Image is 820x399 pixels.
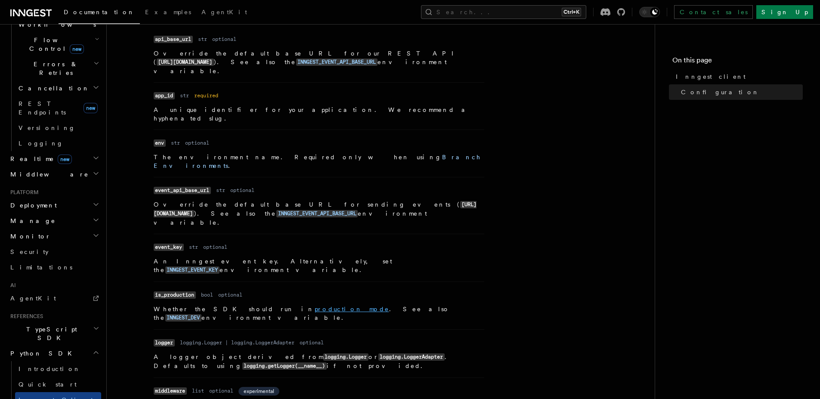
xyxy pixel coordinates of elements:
[7,322,101,346] button: TypeScript SDK
[7,346,101,361] button: Python SDK
[230,187,254,194] dd: optional
[7,229,101,244] button: Monitor
[7,213,101,229] button: Manage
[154,257,484,275] p: An Inngest event key. Alternatively, set the environment variable.
[315,306,389,312] a: production mode
[154,339,175,346] code: logger
[154,353,484,371] p: A logger object derived from or . Defaults to using if not provided.
[19,140,63,147] span: Logging
[10,295,56,302] span: AgentKit
[196,3,252,23] a: AgentKit
[562,8,581,16] kbd: Ctrl+K
[194,92,218,99] dd: required
[296,59,378,66] code: INNGEST_EVENT_API_BASE_URL
[154,49,484,75] p: Override the default base URL for our REST API ( ). See also the environment variable.
[192,387,204,394] dd: list
[165,314,201,322] code: INNGEST_DEV
[7,282,16,289] span: AI
[84,103,98,113] span: new
[171,139,180,146] dd: str
[154,387,187,395] code: middleware
[203,244,227,251] dd: optional
[7,201,57,210] span: Deployment
[165,266,220,273] a: INNGEST_EVENT_KEY
[165,314,201,321] a: INNGEST_DEV
[154,153,484,170] p: The environment name. Required only when using .
[157,59,214,66] code: [URL][DOMAIN_NAME]
[154,36,193,43] code: api_base_url
[64,9,135,15] span: Documentation
[15,36,95,53] span: Flow Control
[19,124,75,131] span: Versioning
[154,139,166,147] code: env
[154,200,484,227] p: Override the default base URL for sending events ( ). See also the environment variable.
[323,353,368,361] code: logging.Logger
[198,36,207,43] dd: str
[15,80,101,96] button: Cancellation
[15,136,101,151] a: Logging
[140,3,196,23] a: Examples
[145,9,191,15] span: Examples
[242,362,327,370] code: logging.getLogger(__name__)
[15,60,93,77] span: Errors & Retries
[421,5,586,19] button: Search...Ctrl+K
[218,291,242,298] dd: optional
[189,244,198,251] dd: str
[70,44,84,54] span: new
[15,120,101,136] a: Versioning
[7,313,43,320] span: References
[674,5,753,19] a: Contact sales
[15,84,90,93] span: Cancellation
[19,100,66,116] span: REST Endpoints
[7,151,101,167] button: Realtimenew
[300,339,324,346] dd: optional
[296,59,378,65] a: INNGEST_EVENT_API_BASE_URL
[7,198,101,213] button: Deployment
[165,266,220,274] code: INNGEST_EVENT_KEY
[180,92,189,99] dd: str
[19,365,80,372] span: Introduction
[185,139,209,146] dd: optional
[672,69,803,84] a: Inngest client
[7,167,101,182] button: Middleware
[154,154,481,169] a: Branch Environments
[15,96,101,120] a: REST Endpointsnew
[678,84,803,100] a: Configuration
[672,55,803,69] h4: On this page
[154,244,184,251] code: event_key
[10,248,49,255] span: Security
[7,155,72,163] span: Realtime
[15,377,101,392] a: Quick start
[201,9,247,15] span: AgentKit
[180,339,294,346] dd: logging.Logger | logging.LoggerAdapter
[7,244,101,260] a: Security
[154,92,175,99] code: app_id
[378,353,445,361] code: logging.LoggerAdapter
[244,388,274,395] span: experimental
[209,387,233,394] dd: optional
[59,3,140,24] a: Documentation
[201,291,213,298] dd: bool
[7,291,101,306] a: AgentKit
[15,361,101,377] a: Introduction
[681,88,759,96] span: Configuration
[7,260,101,275] a: Limitations
[154,187,211,194] code: event_api_base_url
[154,305,484,322] p: Whether the SDK should run in . See also the environment variable.
[19,381,77,388] span: Quick start
[15,56,101,80] button: Errors & Retries
[10,264,72,271] span: Limitations
[7,349,77,358] span: Python SDK
[676,72,746,81] span: Inngest client
[7,170,89,179] span: Middleware
[216,187,225,194] dd: str
[639,7,660,17] button: Toggle dark mode
[276,210,358,217] a: INNGEST_EVENT_API_BASE_URL
[58,155,72,164] span: new
[7,232,51,241] span: Monitor
[154,105,484,123] p: A unique identifier for your application. We recommend a hyphenated slug.
[154,291,196,299] code: is_production
[15,32,101,56] button: Flow Controlnew
[7,325,93,342] span: TypeScript SDK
